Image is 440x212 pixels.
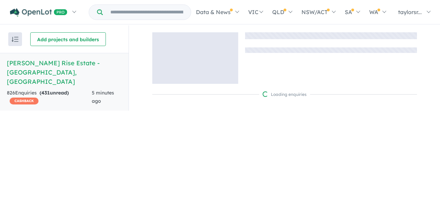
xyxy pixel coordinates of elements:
span: 5 minutes ago [92,90,114,104]
div: Loading enquiries [263,91,307,98]
img: Openlot PRO Logo White [10,8,67,17]
input: Try estate name, suburb, builder or developer [104,5,189,20]
strong: ( unread) [40,90,69,96]
div: 826 Enquir ies [7,89,92,105]
h5: [PERSON_NAME] Rise Estate - [GEOGRAPHIC_DATA] , [GEOGRAPHIC_DATA] [7,58,122,86]
button: Add projects and builders [30,32,106,46]
span: CASHBACK [10,98,38,104]
img: sort.svg [12,37,19,42]
span: taylorsr... [398,9,422,15]
span: 431 [41,90,50,96]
